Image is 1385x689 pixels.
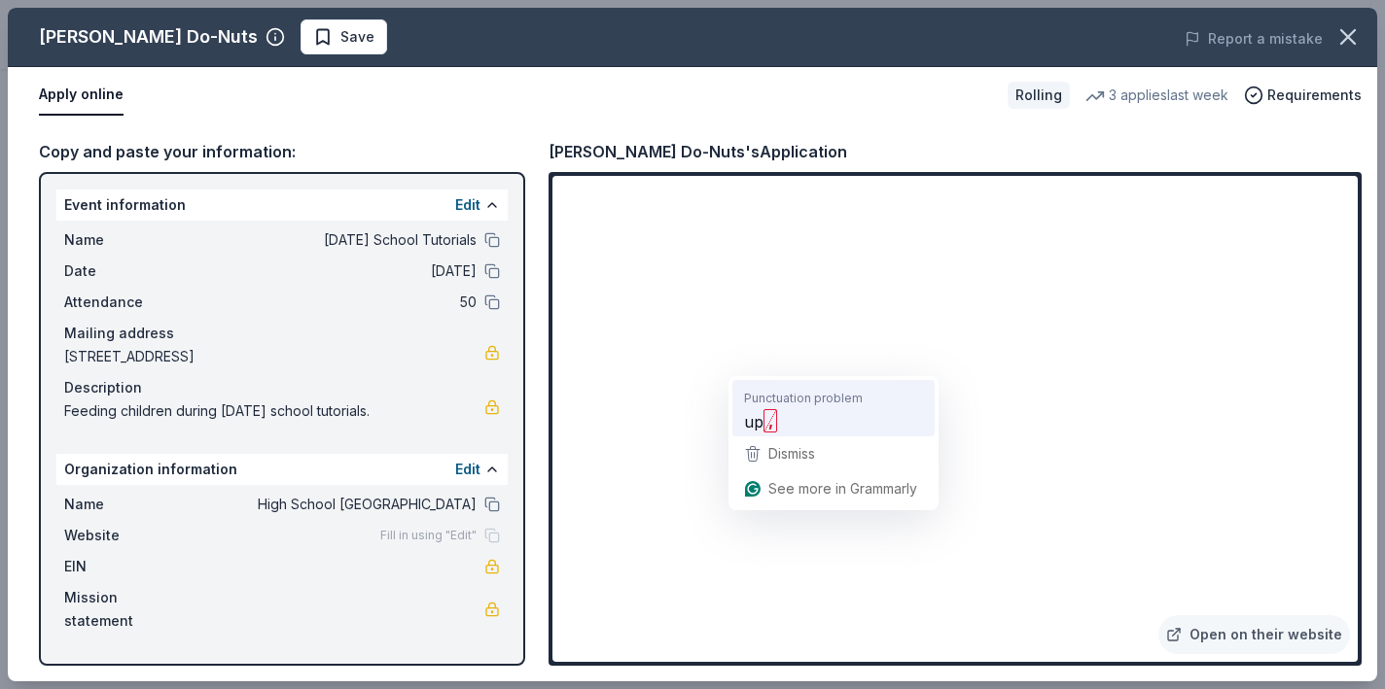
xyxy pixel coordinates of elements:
button: Edit [455,458,480,481]
div: Description [64,376,500,399]
div: 3 applies last week [1085,84,1228,107]
a: Open on their website [1158,615,1350,654]
span: [DATE] School Tutorials [195,228,477,252]
div: Rolling [1008,82,1070,109]
button: Save [301,19,387,54]
div: [PERSON_NAME] Do-Nuts's Application [549,139,847,164]
span: [DATE] [195,259,477,283]
span: [STREET_ADDRESS] [64,345,484,368]
button: Requirements [1244,84,1362,107]
span: Fill in using "Edit" [380,528,477,543]
div: [PERSON_NAME] Do-Nuts [39,21,258,52]
span: Requirements [1267,84,1362,107]
div: Event information [56,189,508,221]
span: Attendance [64,291,195,314]
span: Save [340,25,374,49]
button: Report a mistake [1185,27,1323,51]
span: Feeding children during [DATE] school tutorials. [64,399,484,423]
div: Organization information [56,454,508,485]
span: 50 [195,291,477,314]
button: Edit [455,193,480,217]
iframe: To enrich screen reader interactions, please activate Accessibility in Grammarly extension settings [552,176,1358,662]
span: High School [GEOGRAPHIC_DATA] [195,493,477,516]
span: Name [64,228,195,252]
span: Name [64,493,195,516]
span: Date [64,259,195,283]
span: EIN [64,555,195,578]
div: Mailing address [64,322,500,345]
button: Apply online [39,75,124,116]
span: Website [64,524,195,547]
span: Mission statement [64,586,195,633]
div: Copy and paste your information: [39,139,525,164]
